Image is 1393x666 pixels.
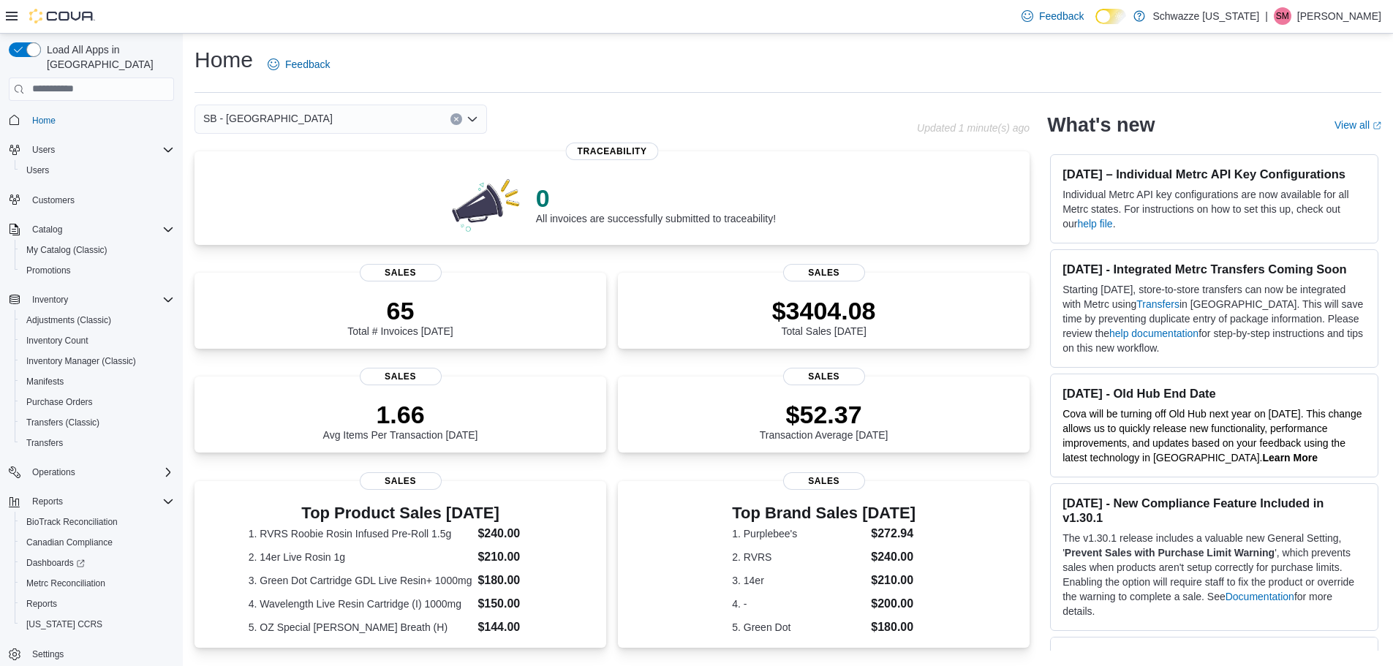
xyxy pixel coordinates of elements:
svg: External link [1373,121,1381,130]
span: Inventory Manager (Classic) [20,352,174,370]
p: Updated 1 minute(s) ago [917,122,1030,134]
button: Promotions [15,260,180,281]
button: [US_STATE] CCRS [15,614,180,635]
a: help file [1077,218,1112,230]
span: Dashboards [26,557,85,569]
h3: [DATE] - Old Hub End Date [1062,386,1366,401]
a: Adjustments (Classic) [20,311,117,329]
dd: $180.00 [871,618,916,636]
dd: $210.00 [871,572,916,589]
button: Inventory [3,290,180,310]
div: All invoices are successfully submitted to traceability! [536,183,776,224]
button: Reports [26,493,69,510]
strong: Learn More [1263,452,1318,463]
a: Promotions [20,262,77,279]
dd: $150.00 [477,595,552,613]
p: [PERSON_NAME] [1297,7,1381,25]
button: Clear input [450,113,462,125]
span: My Catalog (Classic) [20,241,174,259]
span: Catalog [32,224,62,235]
button: Canadian Compliance [15,532,180,553]
span: Users [26,141,174,159]
p: Starting [DATE], store-to-store transfers can now be integrated with Metrc using in [GEOGRAPHIC_D... [1062,282,1366,355]
span: Sales [360,264,442,281]
strong: Prevent Sales with Purchase Limit Warning [1065,547,1275,559]
a: Customers [26,192,80,209]
a: Home [26,112,61,129]
p: Individual Metrc API key configurations are now available for all Metrc states. For instructions ... [1062,187,1366,231]
span: Feedback [285,57,330,72]
dd: $180.00 [477,572,552,589]
span: Users [20,162,174,179]
button: Catalog [3,219,180,240]
p: | [1265,7,1268,25]
span: Users [26,164,49,176]
span: BioTrack Reconciliation [20,513,174,531]
a: Transfers (Classic) [20,414,105,431]
a: Metrc Reconciliation [20,575,111,592]
span: Operations [26,463,174,481]
p: Schwazze [US_STATE] [1152,7,1259,25]
a: Feedback [262,50,336,79]
a: Manifests [20,373,69,390]
button: Open list of options [467,113,478,125]
p: The v1.30.1 release includes a valuable new General Setting, ' ', which prevents sales when produ... [1062,531,1366,618]
button: Users [15,160,180,181]
span: Adjustments (Classic) [20,311,174,329]
img: 0 [448,175,524,233]
h3: [DATE] – Individual Metrc API Key Configurations [1062,167,1366,181]
div: Transaction Average [DATE] [760,400,888,441]
dd: $200.00 [871,595,916,613]
a: Documentation [1226,591,1294,602]
a: View allExternal link [1335,119,1381,131]
span: Traceability [566,143,659,160]
span: Reports [20,595,174,613]
span: Cova will be turning off Old Hub next year on [DATE]. This change allows us to quickly release ne... [1062,408,1362,463]
a: My Catalog (Classic) [20,241,113,259]
span: Home [32,115,56,126]
h3: [DATE] - Integrated Metrc Transfers Coming Soon [1062,262,1366,276]
a: Inventory Manager (Classic) [20,352,142,370]
span: Customers [32,194,75,206]
span: Inventory Count [26,335,88,347]
a: Dashboards [20,554,91,572]
div: Sarah McDole [1274,7,1291,25]
span: Home [26,111,174,129]
span: Transfers (Classic) [26,417,99,428]
img: Cova [29,9,95,23]
span: Inventory [26,291,174,309]
button: Users [26,141,61,159]
dt: 4. - [732,597,865,611]
dd: $272.94 [871,525,916,542]
p: 65 [347,296,453,325]
span: Reports [26,493,174,510]
div: Total # Invoices [DATE] [347,296,453,337]
a: Reports [20,595,63,613]
button: Adjustments (Classic) [15,310,180,330]
dd: $210.00 [477,548,552,566]
a: Feedback [1016,1,1090,31]
button: Transfers (Classic) [15,412,180,433]
button: Inventory [26,291,74,309]
a: BioTrack Reconciliation [20,513,124,531]
button: Transfers [15,433,180,453]
button: Inventory Count [15,330,180,351]
button: Reports [3,491,180,512]
a: Purchase Orders [20,393,99,411]
span: Promotions [20,262,174,279]
span: SB - [GEOGRAPHIC_DATA] [203,110,333,127]
span: Purchase Orders [26,396,93,408]
button: Operations [3,462,180,483]
span: Manifests [26,376,64,387]
dd: $240.00 [871,548,916,566]
a: help documentation [1109,328,1198,339]
dt: 1. RVRS Roobie Rosin Infused Pre-Roll 1.5g [249,526,472,541]
span: Sales [783,264,865,281]
span: Reports [26,598,57,610]
span: Canadian Compliance [20,534,174,551]
div: Avg Items Per Transaction [DATE] [323,400,478,441]
span: Inventory Count [20,332,174,349]
span: Feedback [1039,9,1084,23]
span: Adjustments (Classic) [26,314,111,326]
button: Purchase Orders [15,392,180,412]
